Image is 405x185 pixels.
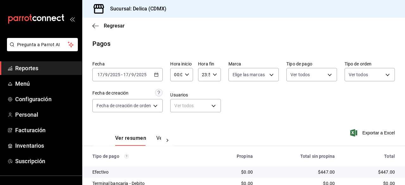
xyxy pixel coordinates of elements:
[228,62,279,66] label: Marca
[15,79,77,88] span: Menú
[345,169,395,175] div: $447.00
[92,169,203,175] div: Efectivo
[129,72,131,77] span: /
[233,71,265,78] span: Elige las marcas
[156,135,180,146] button: Ver pagos
[97,102,151,109] span: Fecha de creación de orden
[108,72,110,77] span: /
[92,23,125,29] button: Regresar
[214,169,253,175] div: $0.00
[170,93,221,97] label: Usuarios
[7,38,78,51] button: Pregunta a Parrot AI
[214,154,253,159] div: Propina
[131,72,134,77] input: --
[263,169,335,175] div: $447.00
[15,141,77,150] span: Inventarios
[123,72,129,77] input: --
[110,72,121,77] input: ----
[349,71,368,78] span: Ver todos
[15,157,77,165] span: Suscripción
[115,135,161,146] div: navigation tabs
[124,154,129,158] svg: Los pagos realizados con Pay y otras terminales son montos brutos.
[170,62,193,66] label: Hora inicio
[263,154,335,159] div: Total sin propina
[92,62,163,66] label: Fecha
[198,62,221,66] label: Hora fin
[70,16,75,22] button: open_drawer_menu
[115,135,146,146] button: Ver resumen
[97,72,103,77] input: --
[92,90,128,96] div: Fecha de creación
[136,72,147,77] input: ----
[15,64,77,72] span: Reportes
[92,39,110,48] div: Pagos
[170,99,221,112] div: Ver todos
[4,46,78,52] a: Pregunta a Parrot AI
[286,62,337,66] label: Tipo de pago
[15,110,77,119] span: Personal
[345,154,395,159] div: Total
[104,23,125,29] span: Regresar
[345,62,395,66] label: Tipo de orden
[17,41,68,48] span: Pregunta a Parrot AI
[134,72,136,77] span: /
[105,72,108,77] input: --
[352,129,395,137] button: Exportar a Excel
[92,154,203,159] div: Tipo de pago
[105,5,166,13] h3: Sucursal: Delica (CDMX)
[103,72,105,77] span: /
[15,95,77,103] span: Configuración
[15,126,77,134] span: Facturación
[290,71,310,78] span: Ver todos
[121,72,122,77] span: -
